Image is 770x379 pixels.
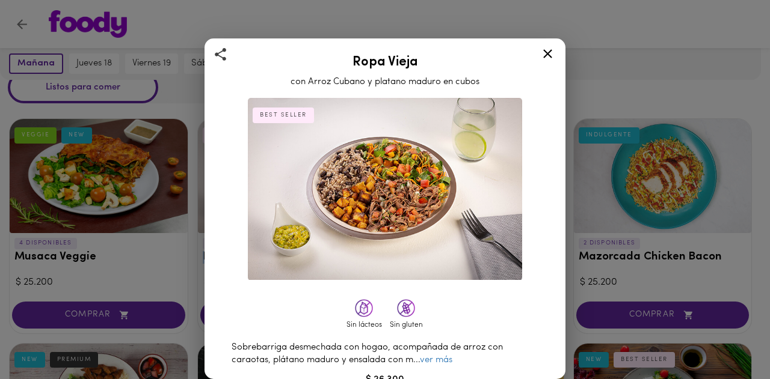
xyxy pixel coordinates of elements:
div: Sin lácteos [346,320,382,330]
div: BEST SELLER [253,108,314,123]
span: Sobrebarriga desmechada con hogao, acompañada de arroz con caraotas, plátano maduro y ensalada co... [232,343,503,365]
span: con Arroz Cubano y platano maduro en cubos [291,77,479,86]
img: Ropa Vieja [248,98,522,280]
iframe: Messagebird Livechat Widget [700,309,758,367]
img: dairyfree.png [355,299,373,317]
h2: Ropa Vieja [220,55,550,70]
a: ver más [420,356,452,365]
div: Sin gluten [388,320,424,330]
img: glutenfree.png [397,299,415,317]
